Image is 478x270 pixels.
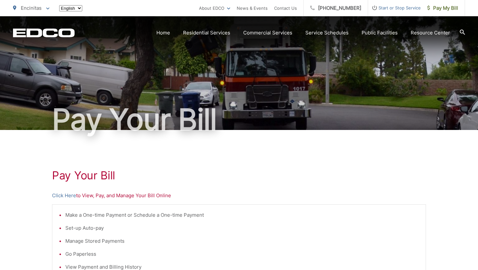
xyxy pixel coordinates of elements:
[156,29,170,37] a: Home
[183,29,230,37] a: Residential Services
[52,192,76,199] a: Click Here
[65,250,419,258] li: Go Paperless
[237,4,268,12] a: News & Events
[21,5,42,11] span: Encinitas
[52,192,426,199] p: to View, Pay, and Manage Your Bill Online
[59,5,82,11] select: Select a language
[411,29,450,37] a: Resource Center
[243,29,292,37] a: Commercial Services
[65,224,419,232] li: Set-up Auto-pay
[362,29,398,37] a: Public Facilities
[427,4,458,12] span: Pay My Bill
[65,211,419,219] li: Make a One-time Payment or Schedule a One-time Payment
[274,4,297,12] a: Contact Us
[65,237,419,245] li: Manage Stored Payments
[13,103,465,136] h1: Pay Your Bill
[13,28,75,37] a: EDCD logo. Return to the homepage.
[52,169,426,182] h1: Pay Your Bill
[199,4,230,12] a: About EDCO
[305,29,349,37] a: Service Schedules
